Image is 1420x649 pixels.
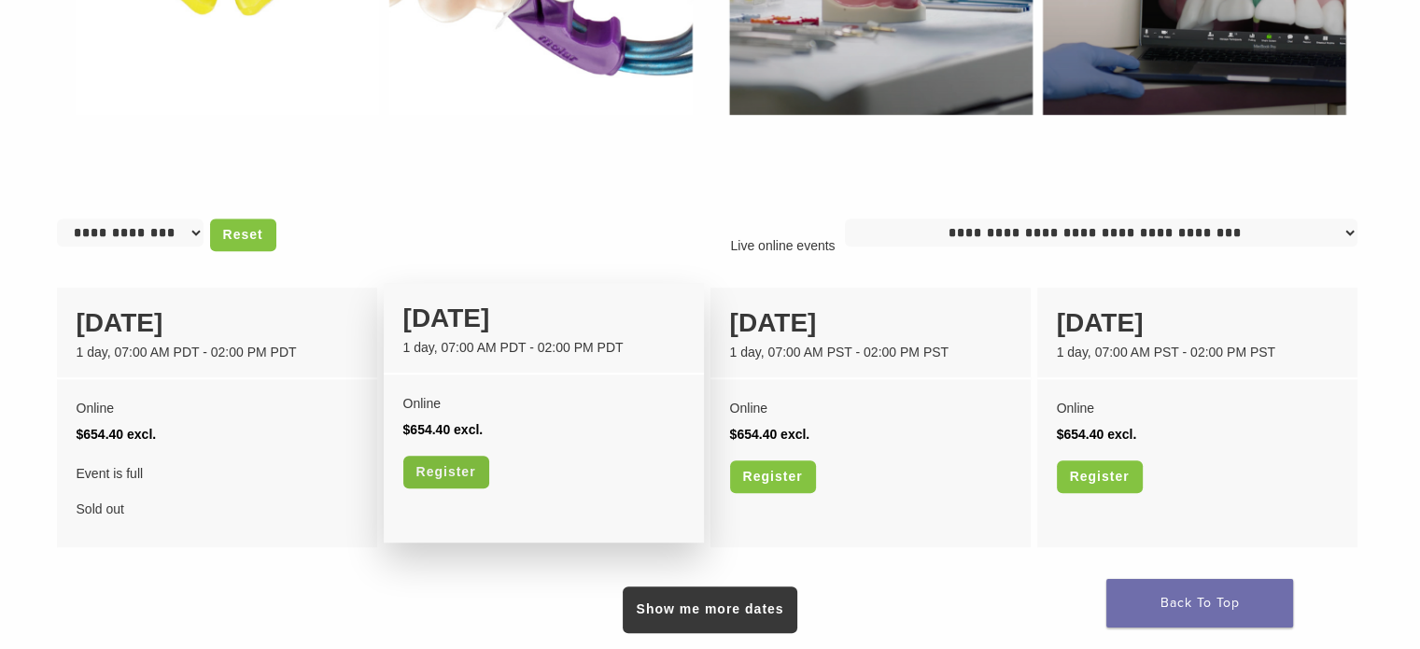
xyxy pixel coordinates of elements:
[403,338,684,358] div: 1 day, 07:00 AM PDT - 02:00 PM PDT
[1057,395,1338,421] div: Online
[77,427,124,442] span: $654.40
[730,303,1011,343] div: [DATE]
[730,395,1011,421] div: Online
[780,427,809,442] span: excl.
[721,236,844,256] p: Live online events
[403,299,684,338] div: [DATE]
[127,427,156,442] span: excl.
[403,456,489,488] a: Register
[403,422,451,437] span: $654.40
[1057,460,1143,493] a: Register
[730,427,778,442] span: $654.40
[1057,343,1338,362] div: 1 day, 07:00 AM PST - 02:00 PM PST
[77,460,358,522] div: Sold out
[623,586,796,633] a: Show me more dates
[77,343,358,362] div: 1 day, 07:00 AM PDT - 02:00 PM PDT
[1107,427,1136,442] span: excl.
[210,219,276,251] a: Reset
[1106,579,1293,628] a: Back To Top
[730,343,1011,362] div: 1 day, 07:00 AM PST - 02:00 PM PST
[454,422,483,437] span: excl.
[730,460,816,493] a: Register
[403,390,684,416] div: Online
[77,395,358,421] div: Online
[77,303,358,343] div: [DATE]
[1057,303,1338,343] div: [DATE]
[1057,427,1104,442] span: $654.40
[77,460,358,487] span: Event is full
